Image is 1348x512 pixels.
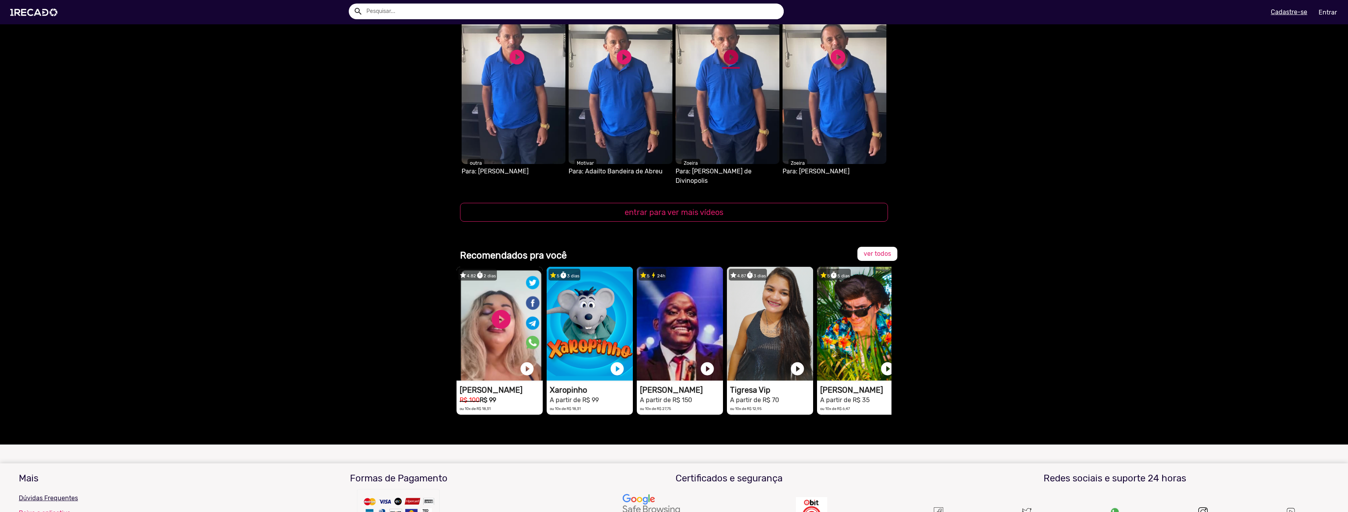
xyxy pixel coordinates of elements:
video: 1RECADO vídeos dedicados para fãs e empresas [637,267,723,381]
small: A partir de R$ 99 [550,396,599,404]
a: play_circle_filled [880,361,895,377]
h1: [PERSON_NAME] [820,385,903,395]
small: ou 10x de R$ 18,31 [460,406,491,411]
small: ou 10x de R$ 18,31 [550,406,581,411]
small: A partir de R$ 150 [640,396,692,404]
small: A partir de R$ 35 [820,396,870,404]
small: ou 10x de R$ 6,47 [820,406,850,411]
a: play_circle_filled [699,361,715,377]
a: play_circle_filled [790,361,805,377]
video: 1RECADO vídeos dedicados para fãs e empresas [727,267,813,381]
button: entrar para ver mais vídeos [460,203,888,222]
button: Example home icon [351,4,364,18]
b: Recomendados pra você [460,250,567,261]
p: Zoeira [681,159,700,168]
h3: Redes sociais e suporte 24 horas [900,473,1329,484]
video: 1RECADO vídeos dedicados para fãs e empresas [457,267,543,381]
p: outra [467,159,484,168]
small: ou 10x de R$ 27,75 [640,406,671,411]
video: 1RECADO vídeos dedicados para fãs e empresas [817,267,903,381]
small: ou 10x de R$ 12,95 [730,406,762,411]
small: R$ 100 [460,396,480,404]
p: Zoeira [788,159,807,168]
h3: Certificados e segurança [570,473,889,484]
video: 1RECADO vídeos dedicados para fãs e empresas [547,267,633,381]
p: Dúvidas Frequentes [19,494,227,503]
a: play_circle_filled [829,48,847,66]
a: play_circle_filled [609,361,625,377]
h3: Formas de Pagamento [239,473,558,484]
a: play_circle_filled [615,48,633,66]
a: play_circle_filled [722,48,740,66]
h1: Xaropinho [550,385,633,395]
b: R$ 99 [480,396,496,404]
a: play_circle_filled [519,361,535,377]
p: Motivar [574,159,596,168]
a: play_circle_filled [508,48,526,66]
a: Entrar [1314,5,1342,19]
input: Pesquisar... [361,4,784,19]
span: ver todos [864,250,891,257]
h3: Mais [19,473,227,484]
u: Cadastre-se [1271,8,1307,16]
h1: [PERSON_NAME] [640,385,723,395]
mat-icon: Example home icon [353,7,363,16]
h1: [PERSON_NAME] [460,385,543,395]
small: A partir de R$ 70 [730,396,779,404]
h1: Tigresa Vip [730,385,813,395]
